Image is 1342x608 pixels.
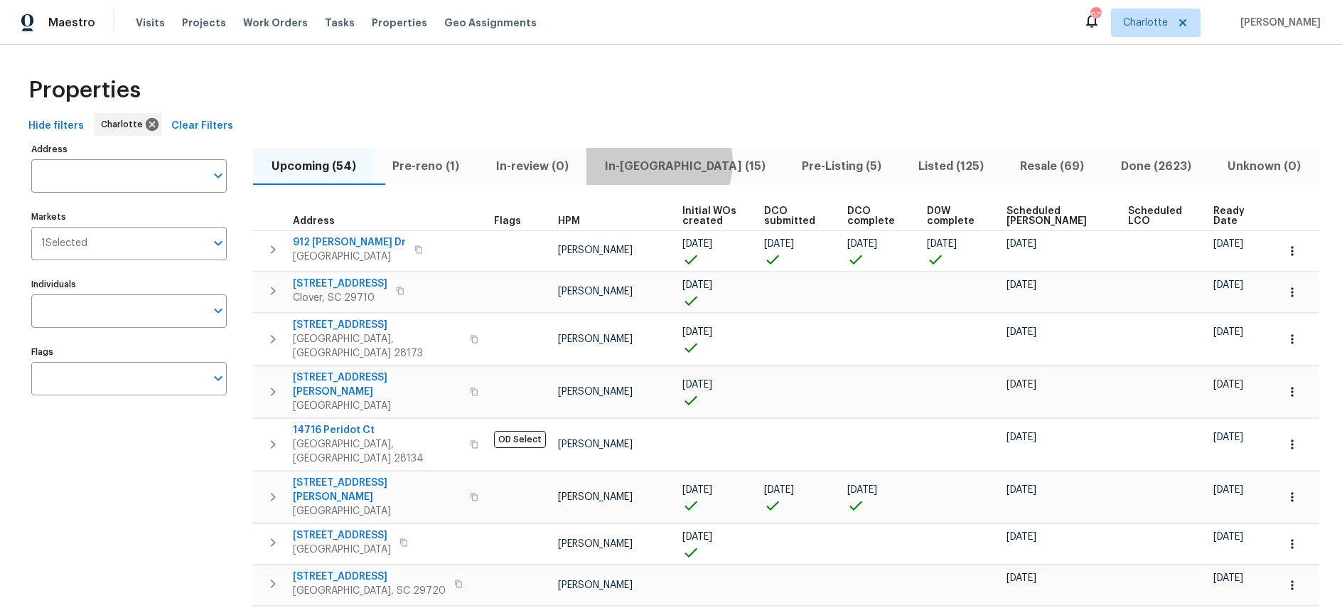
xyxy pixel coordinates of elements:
span: Charlotte [1123,16,1168,30]
span: [STREET_ADDRESS][PERSON_NAME] [293,476,461,504]
span: [DATE] [1007,327,1036,337]
span: Scheduled LCO [1128,206,1189,226]
button: Open [208,301,228,321]
span: [PERSON_NAME] [558,539,633,549]
span: [DATE] [1213,280,1243,290]
label: Markets [31,213,227,221]
span: [DATE] [847,239,877,249]
div: Charlotte [94,113,161,136]
span: [DATE] [764,485,794,495]
span: [DATE] [1213,532,1243,542]
button: Clear Filters [166,113,239,139]
span: In-review (0) [486,156,578,176]
span: [PERSON_NAME] [558,287,633,297]
span: [PERSON_NAME] [558,580,633,590]
span: Geo Assignments [444,16,537,30]
span: [GEOGRAPHIC_DATA] [293,504,461,518]
span: Visits [136,16,165,30]
span: [DATE] [927,239,957,249]
div: 90 [1090,9,1100,23]
span: Flags [494,216,521,226]
span: [STREET_ADDRESS] [293,277,387,291]
span: [PERSON_NAME] [558,492,633,502]
span: 912 [PERSON_NAME] Dr [293,235,406,250]
label: Flags [31,348,227,356]
span: 1 Selected [41,238,87,250]
span: [DATE] [1007,573,1036,583]
span: Listed (125) [908,156,993,176]
span: DCO complete [847,206,903,226]
span: [DATE] [1213,239,1243,249]
label: Individuals [31,280,227,289]
span: Tasks [325,18,355,28]
button: Hide filters [23,113,90,139]
span: [DATE] [847,485,877,495]
span: HPM [558,216,580,226]
span: [DATE] [1213,432,1243,442]
span: Clover, SC 29710 [293,291,387,305]
span: [DATE] [1213,573,1243,583]
span: [STREET_ADDRESS] [293,570,446,584]
span: [DATE] [682,380,712,390]
span: Ready Date [1213,206,1252,226]
span: Properties [28,83,141,97]
span: 14716 Peridot Ct [293,423,461,437]
span: [GEOGRAPHIC_DATA] [293,250,406,264]
span: [DATE] [682,239,712,249]
button: Open [208,166,228,186]
span: DCO submitted [764,206,823,226]
span: Unknown (0) [1218,156,1311,176]
span: [DATE] [1007,239,1036,249]
span: [PERSON_NAME] [558,439,633,449]
span: Pre-Listing (5) [793,156,891,176]
span: [DATE] [1213,485,1243,495]
span: Charlotte [101,117,149,132]
span: [STREET_ADDRESS] [293,318,461,332]
button: Open [208,233,228,253]
span: D0W complete [927,206,982,226]
span: [DATE] [682,327,712,337]
span: In-[GEOGRAPHIC_DATA] (15) [595,156,775,176]
span: [DATE] [764,239,794,249]
span: Initial WOs created [682,206,740,226]
span: Resale (69) [1011,156,1094,176]
span: Scheduled [PERSON_NAME] [1007,206,1104,226]
span: Pre-reno (1) [382,156,468,176]
label: Address [31,145,227,154]
span: Clear Filters [171,117,233,135]
span: Work Orders [243,16,308,30]
span: [DATE] [682,280,712,290]
span: [DATE] [1007,380,1036,390]
span: Projects [182,16,226,30]
span: [STREET_ADDRESS] [293,528,391,543]
span: [GEOGRAPHIC_DATA] [293,399,461,413]
span: [GEOGRAPHIC_DATA], [GEOGRAPHIC_DATA] 28173 [293,332,461,361]
span: [STREET_ADDRESS][PERSON_NAME] [293,370,461,399]
span: [PERSON_NAME] [1235,16,1321,30]
button: Open [208,368,228,388]
span: [DATE] [1007,485,1036,495]
span: [DATE] [1007,432,1036,442]
span: [GEOGRAPHIC_DATA], [GEOGRAPHIC_DATA] 28134 [293,437,461,466]
span: OD Select [494,431,546,448]
span: [DATE] [1007,532,1036,542]
span: [GEOGRAPHIC_DATA], SC 29720 [293,584,446,598]
span: Properties [372,16,427,30]
span: [DATE] [682,485,712,495]
span: Done (2623) [1111,156,1201,176]
span: Maestro [48,16,95,30]
span: Hide filters [28,117,84,135]
span: [DATE] [1213,327,1243,337]
span: Upcoming (54) [262,156,365,176]
span: [DATE] [1213,380,1243,390]
span: [PERSON_NAME] [558,245,633,255]
span: [PERSON_NAME] [558,387,633,397]
span: [PERSON_NAME] [558,334,633,344]
span: Address [293,216,335,226]
span: [DATE] [1007,280,1036,290]
span: [GEOGRAPHIC_DATA] [293,543,391,557]
span: [DATE] [682,532,712,542]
